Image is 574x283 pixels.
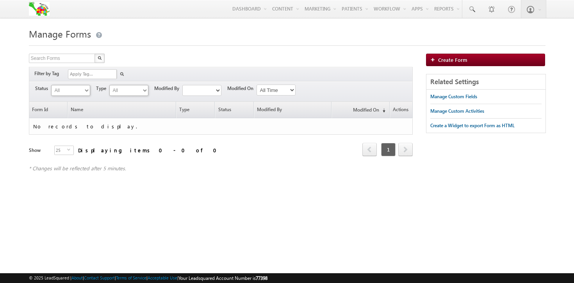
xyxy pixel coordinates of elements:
[430,93,477,100] div: Manage Custom Fields
[430,57,438,62] img: add_icon.png
[362,144,377,156] a: prev
[430,90,477,104] a: Manage Custom Fields
[438,56,467,63] span: Create Form
[29,165,413,172] div: * Changes will be reflected after 5 minutes.
[256,275,267,281] span: 77398
[29,118,413,135] td: No records to display.
[430,104,484,118] a: Manage Custom Activities
[29,147,48,154] div: Show
[96,85,109,92] span: Type
[176,102,214,118] span: Type
[116,275,146,280] a: Terms of Service
[430,108,484,115] div: Manage Custom Activities
[35,85,51,92] span: Status
[332,102,389,118] a: Modified On(sorted descending)
[398,144,413,156] a: next
[379,107,385,114] span: (sorted descending)
[68,102,176,118] a: Name
[178,275,267,281] span: Your Leadsquared Account Number is
[71,275,83,280] a: About
[390,102,413,118] span: Actions
[67,148,73,151] span: select
[98,56,102,60] img: Search
[78,146,221,155] div: Displaying items 0 - 0 of 0
[148,275,177,280] a: Acceptable Use
[55,146,67,155] span: 25
[154,85,182,92] span: Modified By
[29,27,91,40] span: Manage Forms
[381,143,396,156] span: 1
[69,71,116,78] input: Apply Tag...
[29,274,267,282] span: © 2025 LeadSquared | | | | |
[254,102,331,118] a: Modified By
[426,74,545,90] div: Related Settings
[120,72,124,76] img: Search
[34,69,62,78] div: Filter by Tag
[215,102,253,118] span: Status
[29,2,50,16] img: Custom Logo
[430,122,515,129] div: Create a Widget to export Form as HTML
[84,275,115,280] a: Contact Support
[227,85,257,92] span: Modified On
[29,102,67,118] a: Form Id
[430,119,515,133] a: Create a Widget to export Form as HTML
